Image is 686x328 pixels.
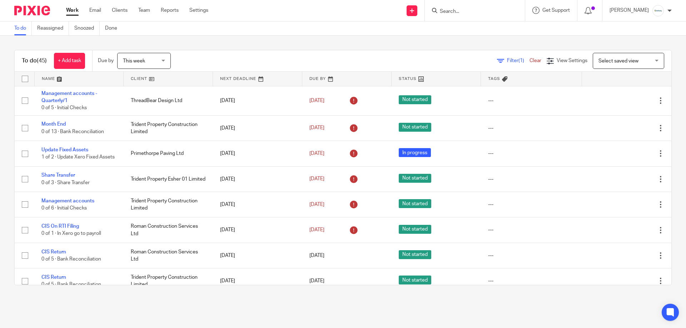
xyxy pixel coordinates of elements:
a: Management accounts [41,198,94,203]
span: Tags [488,77,500,81]
span: Not started [399,123,431,132]
p: Due by [98,57,114,64]
span: 0 of 6 · Initial Checks [41,206,87,211]
a: CIS On RTI Filing [41,224,79,229]
div: --- [488,277,575,284]
a: Month End [41,122,66,127]
span: Not started [399,199,431,208]
a: + Add task [54,53,85,69]
a: Management accounts -Quarterly/1 [41,91,97,103]
span: View Settings [557,58,587,63]
img: Pixie [14,6,50,15]
p: [PERSON_NAME] [610,7,649,14]
td: [DATE] [213,86,302,115]
div: --- [488,150,575,157]
span: Filter [507,58,530,63]
span: [DATE] [309,202,324,207]
a: CIS Return [41,249,66,254]
span: Select saved view [598,59,638,64]
span: Not started [399,250,431,259]
td: Trident Property Construction Limited [124,115,213,141]
div: --- [488,252,575,259]
div: --- [488,125,575,132]
div: --- [488,226,575,233]
h1: To do [22,57,47,65]
span: 0 of 13 · Bank Reconciliation [41,129,104,134]
td: Roman Construction Services Ltd [124,217,213,243]
img: Infinity%20Logo%20with%20Whitespace%20.png [652,5,664,16]
td: [DATE] [213,243,302,268]
span: Not started [399,95,431,104]
a: Share Transfer [41,173,75,178]
span: [DATE] [309,278,324,283]
td: [DATE] [213,217,302,243]
td: Trident Property Construction Limited [124,192,213,217]
td: Trident Property Esher 01 Limited [124,166,213,192]
span: [DATE] [309,227,324,232]
span: [DATE] [309,126,324,131]
span: 0 of 3 · Share Transfer [41,180,90,185]
a: Team [138,7,150,14]
a: Reports [161,7,179,14]
a: Snoozed [74,21,100,35]
span: 0 of 1 · In Xero go to payroll [41,231,101,236]
td: Primethorpe Paving Ltd [124,141,213,166]
td: Roman Construction Services Ltd [124,243,213,268]
td: ThreadBear Design Ltd [124,86,213,115]
span: Not started [399,276,431,284]
a: Email [89,7,101,14]
span: In progress [399,148,431,157]
a: Done [105,21,123,35]
span: This week [123,59,145,64]
div: --- [488,176,575,183]
td: [DATE] [213,166,302,192]
span: [DATE] [309,177,324,182]
td: [DATE] [213,192,302,217]
span: 0 of 5 · Initial Checks [41,105,87,110]
a: Reassigned [37,21,69,35]
span: Get Support [542,8,570,13]
span: 1 of 2 · Update Xero Fixed Assets [41,155,115,160]
a: Update Fixed Assets [41,147,88,152]
span: 0 of 5 · Bank Reconciliation [41,282,101,287]
a: To do [14,21,32,35]
span: [DATE] [309,98,324,103]
span: 0 of 5 · Bank Reconciliation [41,257,101,262]
span: Not started [399,174,431,183]
span: Not started [399,225,431,234]
a: CIS Return [41,275,66,280]
td: Trident Property Construction Limited [124,268,213,294]
a: Clear [530,58,541,63]
a: Clients [112,7,128,14]
div: --- [488,201,575,208]
a: Work [66,7,79,14]
input: Search [439,9,503,15]
a: Settings [189,7,208,14]
td: [DATE] [213,268,302,294]
span: [DATE] [309,151,324,156]
div: --- [488,97,575,104]
td: [DATE] [213,141,302,166]
span: (1) [518,58,524,63]
span: [DATE] [309,253,324,258]
span: (45) [37,58,47,64]
td: [DATE] [213,115,302,141]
